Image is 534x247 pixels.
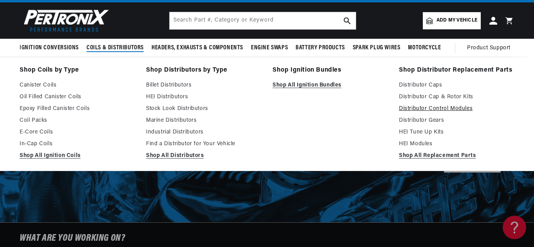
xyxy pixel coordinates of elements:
[399,92,514,102] a: Distributor Cap & Rotor Kits
[152,44,243,52] span: Headers, Exhausts & Components
[20,128,135,137] a: E-Core Coils
[437,17,477,24] span: Add my vehicle
[170,12,356,29] input: Search Part #, Category or Keyword
[20,116,135,125] a: Coil Packs
[251,44,288,52] span: Engine Swaps
[146,139,262,149] a: Find a Distributor for Your Vehicle
[399,81,514,90] a: Distributor Caps
[148,39,247,57] summary: Headers, Exhausts & Components
[467,39,514,58] summary: Product Support
[399,104,514,114] a: Distributor Control Modules
[272,65,388,76] a: Shop Ignition Bundles
[423,12,481,29] a: Add my vehicle
[146,81,262,90] a: Billet Distributors
[339,12,356,29] button: search button
[399,116,514,125] a: Distributor Gears
[87,44,144,52] span: Coils & Distributors
[20,44,79,52] span: Ignition Conversions
[349,39,404,57] summary: Spark Plug Wires
[399,128,514,137] a: HEI Tune Up Kits
[404,39,445,57] summary: Motorcycle
[272,81,388,90] a: Shop All Ignition Bundles
[399,139,514,149] a: HEI Modules
[408,44,441,52] span: Motorcycle
[20,7,110,34] img: Pertronix
[83,39,148,57] summary: Coils & Distributors
[247,39,292,57] summary: Engine Swaps
[20,151,135,160] a: Shop All Ignition Coils
[146,104,262,114] a: Stock Look Distributors
[296,44,345,52] span: Battery Products
[146,151,262,160] a: Shop All Distributors
[146,116,262,125] a: Marine Distributors
[20,81,135,90] a: Canister Coils
[467,44,511,52] span: Product Support
[399,65,514,76] a: Shop Distributor Replacement Parts
[20,92,135,102] a: Oil Filled Canister Coils
[20,65,135,76] a: Shop Coils by Type
[353,44,400,52] span: Spark Plug Wires
[399,151,514,160] a: Shop All Replacement Parts
[20,139,135,149] a: In-Cap Coils
[146,128,262,137] a: Industrial Distributors
[292,39,349,57] summary: Battery Products
[146,65,262,76] a: Shop Distributors by Type
[146,92,262,102] a: HEI Distributors
[20,39,83,57] summary: Ignition Conversions
[20,104,135,114] a: Epoxy Filled Canister Coils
